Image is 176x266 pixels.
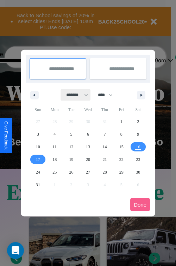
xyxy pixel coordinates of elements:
[52,153,57,166] span: 18
[136,141,140,153] span: 16
[54,128,56,141] span: 4
[130,166,146,179] button: 30
[119,153,124,166] span: 22
[130,198,150,211] button: Done
[30,141,46,153] button: 10
[130,104,146,115] span: Sat
[136,166,140,179] span: 30
[63,104,80,115] span: Tue
[130,115,146,128] button: 2
[30,128,46,141] button: 3
[102,166,107,179] span: 28
[96,104,113,115] span: Thu
[30,153,46,166] button: 17
[36,166,40,179] span: 24
[69,166,74,179] span: 26
[80,166,96,179] button: 27
[63,141,80,153] button: 12
[63,153,80,166] button: 19
[137,128,139,141] span: 9
[52,141,57,153] span: 11
[86,141,90,153] span: 13
[137,115,139,128] span: 2
[96,141,113,153] button: 14
[87,128,89,141] span: 6
[86,153,90,166] span: 20
[63,128,80,141] button: 5
[113,153,130,166] button: 22
[119,141,124,153] span: 15
[63,166,80,179] button: 26
[120,115,122,128] span: 1
[36,153,40,166] span: 17
[103,128,106,141] span: 7
[69,141,74,153] span: 12
[46,141,63,153] button: 11
[113,128,130,141] button: 8
[4,121,8,150] div: Give Feedback
[37,128,39,141] span: 3
[46,153,63,166] button: 18
[113,104,130,115] span: Fri
[46,104,63,115] span: Mon
[119,166,124,179] span: 29
[102,153,107,166] span: 21
[80,128,96,141] button: 6
[30,104,46,115] span: Sun
[70,128,73,141] span: 5
[80,153,96,166] button: 20
[80,104,96,115] span: Wed
[96,153,113,166] button: 21
[30,179,46,191] button: 31
[36,141,40,153] span: 10
[36,179,40,191] span: 31
[96,166,113,179] button: 28
[86,166,90,179] span: 27
[102,141,107,153] span: 14
[120,128,122,141] span: 8
[130,153,146,166] button: 23
[96,128,113,141] button: 7
[113,141,130,153] button: 15
[46,166,63,179] button: 25
[80,141,96,153] button: 13
[113,166,130,179] button: 29
[130,128,146,141] button: 9
[69,153,74,166] span: 19
[130,141,146,153] button: 16
[7,242,24,259] div: Open Intercom Messenger
[113,115,130,128] button: 1
[136,153,140,166] span: 23
[46,128,63,141] button: 4
[30,166,46,179] button: 24
[52,166,57,179] span: 25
